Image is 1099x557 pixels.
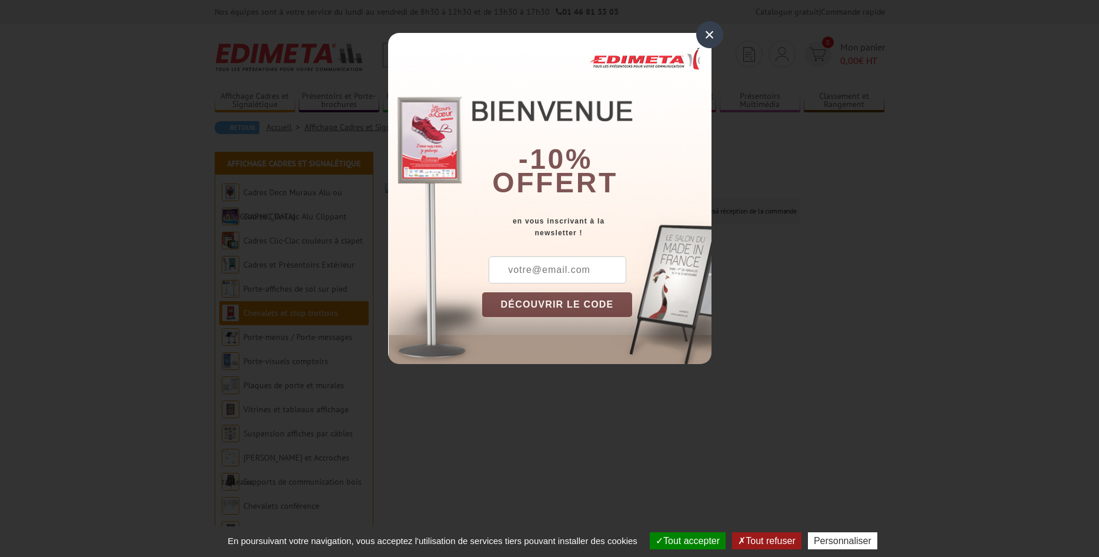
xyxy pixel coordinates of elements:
input: votre@email.com [489,256,626,283]
div: × [696,21,723,48]
button: Tout accepter [650,532,726,549]
span: En poursuivant votre navigation, vous acceptez l'utilisation de services tiers pouvant installer ... [222,536,643,546]
font: offert [492,167,618,198]
button: DÉCOUVRIR LE CODE [482,292,633,317]
b: -10% [519,144,593,175]
button: Tout refuser [732,532,801,549]
div: en vous inscrivant à la newsletter ! [482,215,711,239]
button: Personnaliser (fenêtre modale) [808,532,877,549]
